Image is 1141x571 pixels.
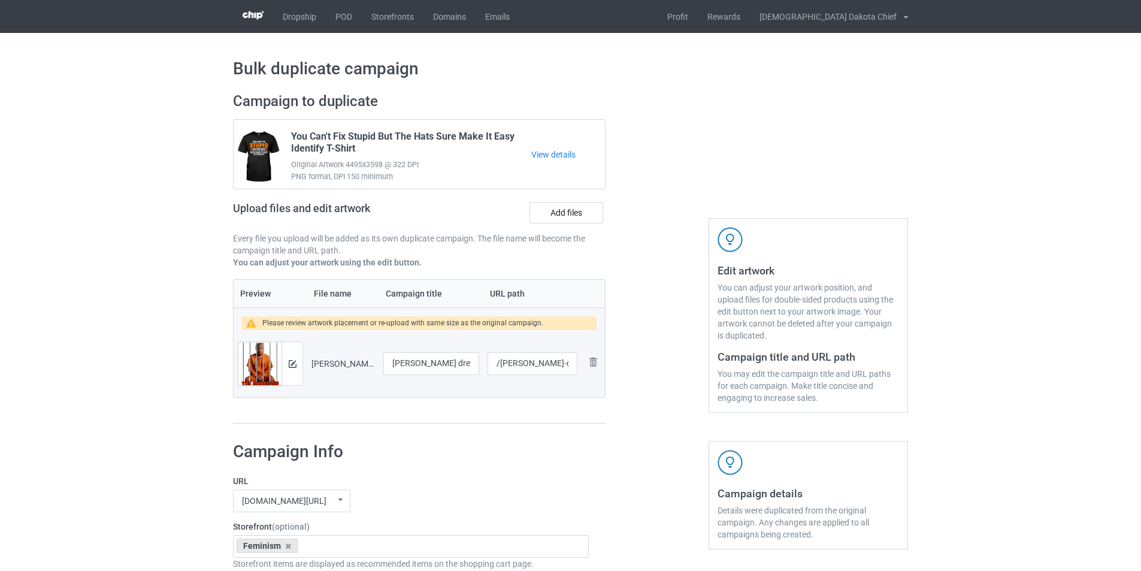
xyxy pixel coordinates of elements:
span: Original Artwork 4495x3598 @ 322 DPI [291,159,531,171]
h3: Campaign title and URL path [718,350,899,364]
img: 3d383065fc803cdd16c62507c020ddf8.png [243,11,264,20]
img: warning [246,319,262,328]
label: URL [233,475,589,487]
img: original.png [238,342,282,394]
div: [PERSON_NAME] dream.png [311,358,375,370]
h1: Campaign Info [233,441,589,463]
th: URL path [483,280,582,307]
label: Add files [529,202,603,223]
th: File name [307,280,379,307]
div: Details were duplicated from the original campaign. Any changes are applied to all campaigns bein... [718,504,899,540]
div: You may edit the campaign title and URL paths for each campaign. Make title concise and engaging ... [718,368,899,404]
div: [DOMAIN_NAME][URL] [242,497,326,505]
h3: Edit artwork [718,264,899,277]
img: svg+xml;base64,PD94bWwgdmVyc2lvbj0iMS4wIiBlbmNvZGluZz0iVVRGLTgiPz4KPHN2ZyB3aWR0aD0iNDJweCIgaGVpZ2... [718,227,743,252]
th: Campaign title [379,280,483,307]
div: You can adjust your artwork position, and upload files for double-sided products using the edit b... [718,282,899,342]
th: Preview [234,280,307,307]
div: Please review artwork placement or re-upload with same size as the original campaign. [262,316,543,330]
img: svg+xml;base64,PD94bWwgdmVyc2lvbj0iMS4wIiBlbmNvZGluZz0iVVRGLTgiPz4KPHN2ZyB3aWR0aD0iNDJweCIgaGVpZ2... [718,450,743,475]
div: Storefront items are displayed as recommended items on the shopping cart page. [233,558,589,570]
span: PNG format, DPI 150 minimum [291,171,531,183]
h3: Campaign details [718,487,899,500]
div: [DEMOGRAPHIC_DATA] Dakota Chief [750,2,897,32]
a: View details [531,149,605,161]
img: svg+xml;base64,PD94bWwgdmVyc2lvbj0iMS4wIiBlbmNvZGluZz0iVVRGLTgiPz4KPHN2ZyB3aWR0aD0iMjhweCIgaGVpZ2... [586,355,600,369]
span: (optional) [272,522,310,531]
h2: Campaign to duplicate [233,92,606,111]
h1: Bulk duplicate campaign [233,58,908,80]
label: Storefront [233,521,589,533]
b: You can adjust your artwork using the edit button. [233,258,422,267]
h2: Upload files and edit artwork [233,202,456,224]
span: You Can't Fix Stupid But The Hats Sure Make It Easy Identify T-Shirt [291,131,531,159]
p: Every file you upload will be added as its own duplicate campaign. The file name will become the ... [233,232,606,256]
div: Feminism [237,539,298,553]
img: svg+xml;base64,PD94bWwgdmVyc2lvbj0iMS4wIiBlbmNvZGluZz0iVVRGLTgiPz4KPHN2ZyB3aWR0aD0iMTRweCIgaGVpZ2... [289,360,296,368]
